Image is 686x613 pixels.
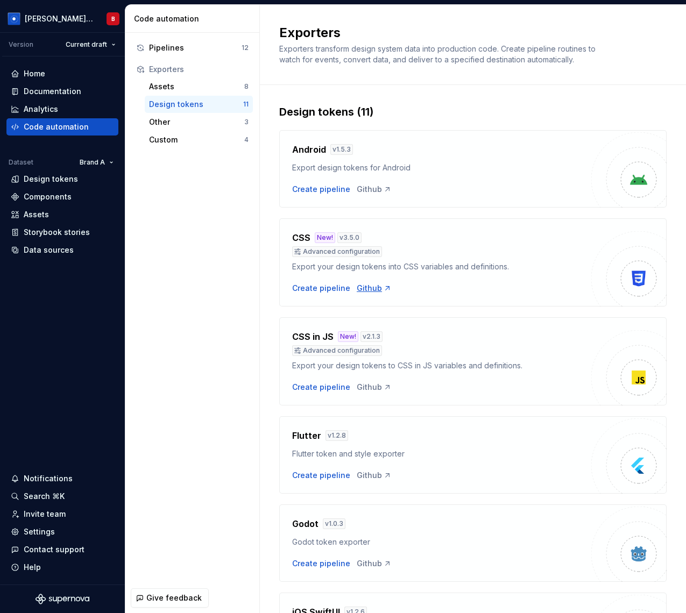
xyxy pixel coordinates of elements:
[279,24,602,41] h2: Exporters
[8,12,20,25] img: 049812b6-2877-400d-9dc9-987621144c16.png
[242,44,249,52] div: 12
[24,473,73,484] div: Notifications
[279,44,598,64] span: Exporters transform design system data into production code. Create pipeline routines to watch fo...
[292,283,350,294] button: Create pipeline
[145,78,253,95] a: Assets8
[243,100,249,109] div: 11
[292,470,350,481] button: Create pipeline
[292,558,350,569] button: Create pipeline
[6,83,118,100] a: Documentation
[292,184,350,195] button: Create pipeline
[66,40,107,49] span: Current draft
[357,382,392,393] div: Github
[149,81,244,92] div: Assets
[132,39,253,56] button: Pipelines12
[357,184,392,195] a: Github
[6,188,118,205] a: Components
[326,430,348,441] div: v 1.2.8
[357,470,392,481] a: Github
[24,562,41,573] div: Help
[75,155,118,170] button: Brand A
[149,64,249,75] div: Exporters
[6,505,118,523] a: Invite team
[9,158,33,167] div: Dataset
[145,131,253,148] button: Custom4
[292,517,319,530] h4: Godot
[24,509,66,519] div: Invite team
[24,209,49,220] div: Assets
[146,593,202,603] span: Give feedback
[145,113,253,131] button: Other3
[25,13,94,24] div: [PERSON_NAME] Design System
[134,13,255,24] div: Code automation
[292,448,591,459] div: Flutter token and style exporter
[24,526,55,537] div: Settings
[292,360,591,371] div: Export your design tokens to CSS in JS variables and definitions.
[6,118,118,136] a: Code automation
[292,231,310,244] h4: CSS
[145,96,253,113] button: Design tokens11
[6,170,118,188] a: Design tokens
[244,82,249,91] div: 8
[6,224,118,241] a: Storybook stories
[80,158,105,167] span: Brand A
[6,241,118,259] a: Data sources
[6,559,118,576] button: Help
[357,558,392,569] a: Github
[6,206,118,223] a: Assets
[244,136,249,144] div: 4
[292,261,591,272] div: Export your design tokens into CSS variables and definitions.
[111,15,115,23] div: B
[330,144,353,155] div: v 1.5.3
[24,491,65,502] div: Search ⌘K
[24,544,84,555] div: Contact support
[6,101,118,118] a: Analytics
[337,232,362,243] div: v 3.5.0
[292,537,591,547] div: Godot token exporter
[24,245,74,255] div: Data sources
[357,283,392,294] a: Github
[244,118,249,126] div: 3
[24,122,89,132] div: Code automation
[9,40,33,49] div: Version
[24,68,45,79] div: Home
[279,104,667,119] div: Design tokens (11)
[61,37,121,52] button: Current draft
[6,470,118,487] button: Notifications
[149,134,244,145] div: Custom
[6,488,118,505] button: Search ⌘K
[131,588,209,608] button: Give feedback
[292,143,326,156] h4: Android
[24,174,78,184] div: Design tokens
[6,523,118,540] a: Settings
[292,429,321,442] h4: Flutter
[149,42,242,53] div: Pipelines
[315,232,335,243] div: New!
[24,104,58,115] div: Analytics
[360,331,383,342] div: v 2.1.3
[2,7,123,30] button: [PERSON_NAME] Design SystemB
[292,162,591,173] div: Export design tokens for Android
[6,541,118,558] button: Contact support
[292,246,382,257] div: Advanced configuration
[149,99,243,110] div: Design tokens
[292,330,334,343] h4: CSS in JS
[338,331,358,342] div: New!
[24,86,81,97] div: Documentation
[24,227,90,238] div: Storybook stories
[36,594,89,604] svg: Supernova Logo
[149,117,244,127] div: Other
[323,518,345,529] div: v 1.0.3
